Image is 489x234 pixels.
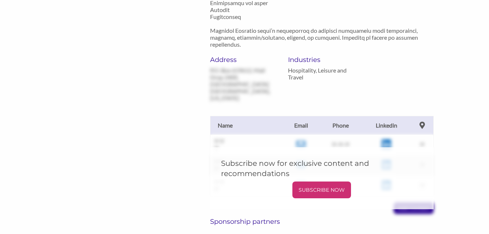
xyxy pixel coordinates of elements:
[319,116,362,134] th: Phone
[288,56,355,64] h6: Industries
[210,218,434,226] h6: Sponsorship partners
[210,56,277,64] h6: Address
[283,116,319,134] th: Email
[221,158,423,179] h5: Subscribe now for exclusive content and recommendations
[288,67,355,81] p: Hospitality, Leisure and Travel
[362,116,411,134] th: Linkedin
[210,116,283,134] th: Name
[295,184,348,195] p: SUBSCRIBE NOW
[221,182,423,198] a: SUBSCRIBE NOW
